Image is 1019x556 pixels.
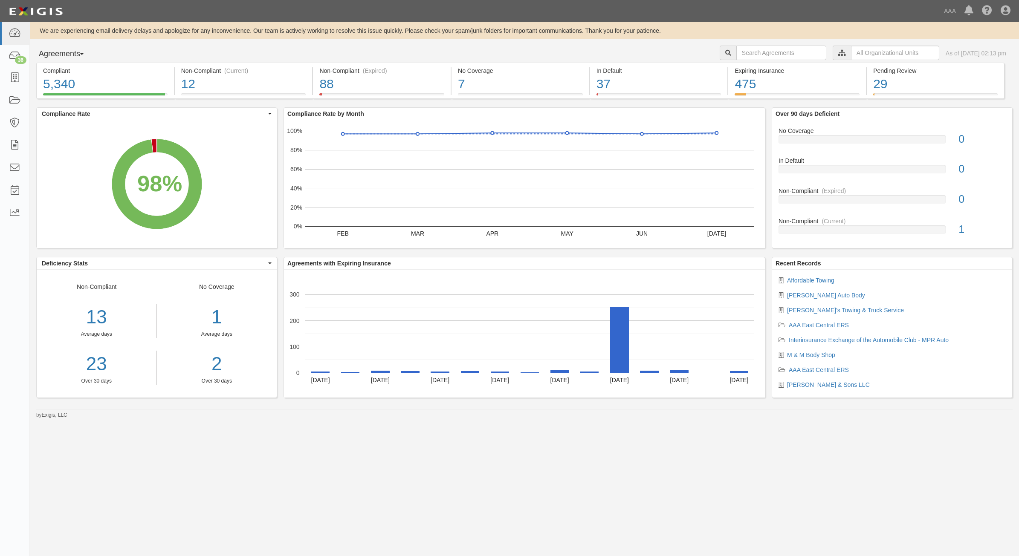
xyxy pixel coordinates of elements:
text: [DATE] [371,377,390,383]
text: [DATE] [610,377,629,383]
a: 23 [37,351,156,377]
span: Compliance Rate [42,109,266,118]
div: Non-Compliant [772,217,1012,225]
text: MAY [561,230,574,237]
a: [PERSON_NAME] Auto Body [787,292,865,299]
span: Deficiency Stats [42,259,266,268]
text: 200 [289,317,300,324]
input: Search Agreements [736,46,826,60]
text: FEB [337,230,349,237]
a: Compliant5,340 [36,93,174,100]
div: 1 [163,304,271,331]
small: by [36,412,67,419]
input: All Organizational Units [851,46,939,60]
div: 88 [319,75,444,93]
div: 1 [952,222,1012,237]
div: Expiring Insurance [735,66,860,75]
a: Affordable Towing [787,277,834,284]
text: 80% [290,147,302,153]
a: Non-Compliant(Expired)0 [779,187,1006,217]
div: 37 [596,75,721,93]
div: No Coverage [772,127,1012,135]
div: 0 [952,192,1012,207]
text: [DATE] [311,377,330,383]
a: [PERSON_NAME]'s Towing & Truck Service [787,307,904,314]
a: Non-Compliant(Current)1 [779,217,1006,241]
div: 36 [15,56,26,64]
div: (Current) [822,217,845,225]
b: Compliance Rate by Month [287,110,364,117]
div: 29 [873,75,998,93]
a: AAA East Central ERS [789,366,849,373]
text: [DATE] [431,377,449,383]
b: Over 90 days Deficient [776,110,840,117]
a: In Default0 [779,156,1006,187]
text: [DATE] [670,377,689,383]
text: 40% [290,185,302,192]
div: 0 [952,161,1012,177]
button: Compliance Rate [37,108,277,120]
text: 100 [289,343,300,350]
div: Non-Compliant (Expired) [319,66,444,75]
svg: A chart. [284,120,765,248]
b: Agreements with Expiring Insurance [287,260,391,267]
a: Pending Review29 [867,93,1005,100]
div: 13 [37,304,156,331]
div: Over 30 days [37,377,156,385]
div: 98% [137,167,182,199]
a: Non-Compliant(Expired)88 [313,93,451,100]
a: 2 [163,351,271,377]
a: Non-Compliant(Current)12 [175,93,313,100]
a: M & M Body Shop [787,351,835,358]
div: Pending Review [873,66,998,75]
div: In Default [596,66,721,75]
text: 20% [290,204,302,210]
a: Interinsurance Exchange of the Automobile Club - MPR Auto [789,337,949,343]
a: Expiring Insurance475 [728,93,866,100]
i: Help Center - Complianz [982,6,992,16]
button: Deficiency Stats [37,257,277,269]
div: Non-Compliant (Current) [181,66,306,75]
div: Non-Compliant [772,187,1012,195]
button: Agreements [36,46,100,63]
div: 5,340 [43,75,168,93]
text: 300 [289,291,300,298]
div: (Expired) [363,66,387,75]
div: 12 [181,75,306,93]
div: Average days [37,331,156,338]
div: As of [DATE] 02:13 pm [946,49,1006,58]
text: APR [486,230,498,237]
div: (Current) [224,66,248,75]
text: [DATE] [550,377,569,383]
a: Exigis, LLC [42,412,67,418]
svg: A chart. [284,270,765,398]
div: Average days [163,331,271,338]
div: Non-Compliant [37,282,157,385]
text: 0% [294,223,302,230]
text: [DATE] [707,230,726,237]
text: 60% [290,166,302,173]
a: AAA [940,3,960,20]
div: No Coverage [458,66,583,75]
text: [DATE] [490,377,509,383]
a: In Default37 [590,93,728,100]
div: We are experiencing email delivery delays and apologize for any inconvenience. Our team is active... [30,26,1019,35]
svg: A chart. [37,120,277,248]
text: 100% [287,127,302,134]
a: [PERSON_NAME] & Sons LLC [787,381,870,388]
a: No Coverage0 [779,127,1006,157]
text: 0 [296,369,300,376]
div: (Expired) [822,187,846,195]
div: 0 [952,132,1012,147]
a: AAA East Central ERS [789,322,849,328]
text: [DATE] [730,377,748,383]
div: Compliant [43,66,168,75]
text: JUN [636,230,648,237]
img: logo-5460c22ac91f19d4615b14bd174203de0afe785f0fc80cf4dbbc73dc1793850b.png [6,4,65,19]
div: 7 [458,75,583,93]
